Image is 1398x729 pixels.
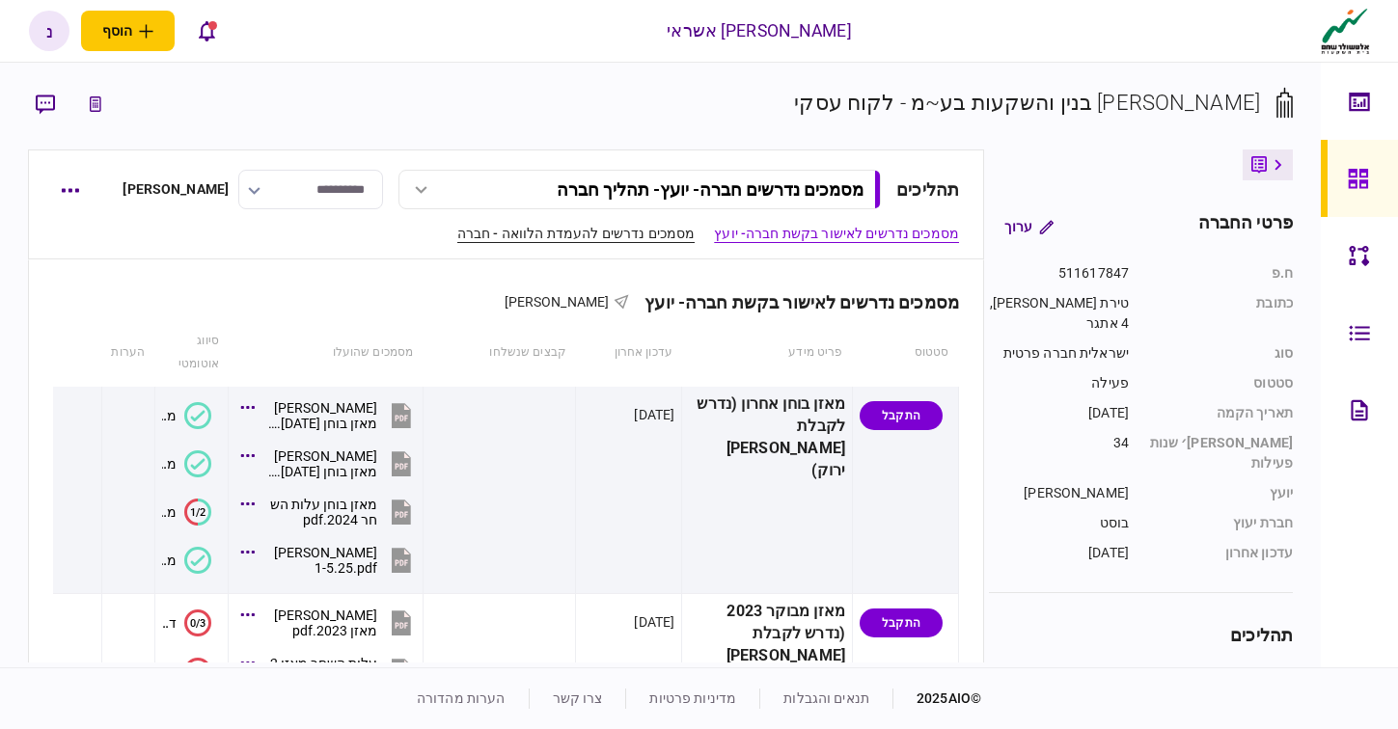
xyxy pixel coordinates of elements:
div: [DATE] [989,543,1129,563]
div: 34 [989,433,1129,473]
div: סוג [1148,343,1293,364]
div: [PERSON_NAME] [123,179,229,200]
button: מאזן בוחן [162,402,212,429]
button: עלות השחר מאזן 2023.pdf [245,649,415,692]
button: טולוס מאזן בוחן 31.12.2024.pdf [245,393,415,437]
button: מאזן בוחן [162,450,212,477]
div: תאריך הקמה [1148,403,1293,423]
div: [DATE] [634,405,674,424]
div: פרטי החברה [1198,209,1293,244]
button: מאזן בוחן [162,547,212,574]
div: [PERSON_NAME] [989,483,1129,503]
div: [DATE] [989,403,1129,423]
div: יועץ [1148,483,1293,503]
text: 0/3 [190,616,206,629]
div: סטטוס [1148,373,1293,393]
div: [PERSON_NAME]׳ שנות פעילות [1148,433,1293,473]
div: ח.פ [1148,263,1293,283]
th: סטטוס [853,319,959,387]
div: תהליכים [989,622,1293,648]
div: טולוס מאזן 2023.pdf [264,607,376,638]
button: 1/2מאזן בוחן [162,499,212,526]
div: התקבל [860,608,943,637]
div: [PERSON_NAME] בנין והשקעות בע~מ - לקוח עסקי [794,87,1260,119]
div: [PERSON_NAME] אשראי [667,18,852,43]
div: עלות השחר מאזן 2023.pdf [264,656,376,687]
button: מאזן בוחן עלות השחר 2024.pdf [245,490,415,533]
div: מאזן בוחן אחרון (נדרש לקבלת [PERSON_NAME] ירוק) [689,393,845,482]
div: מאזן בוחן [162,456,178,472]
button: פתח תפריט להוספת לקוח [81,11,175,51]
button: טולוס מאזן בוחן 30.04.2025.pdf [245,442,415,485]
button: טולוס מאזן 2023.pdf [245,601,415,644]
div: טולוס מאזן בוחן 30.04.2025.pdf [264,448,376,479]
div: 511617847 [989,263,1129,283]
button: מסמכים נדרשים חברה- יועץ- תהליך חברה [398,170,881,209]
div: בוסט [989,513,1129,533]
div: ישראלית חברה פרטית [989,343,1129,364]
div: טולוס מאזן בוחן 31.12.2024.pdf [264,400,376,431]
div: פעילה [989,373,1129,393]
button: ערוך [989,209,1069,244]
a: מסמכים נדרשים להעמדת הלוואה - חברה [457,224,695,244]
th: קבצים שנשלחו [423,319,576,387]
button: link to underwriting page [78,87,113,121]
th: סיווג אוטומטי [154,319,229,387]
div: דוח רואה חשבון [162,615,178,631]
div: טירת [PERSON_NAME], 4 אתגר [989,293,1129,334]
div: מסמכים נדרשים חברה- יועץ - תהליך חברה [557,179,863,200]
button: טולוס 1-5.25.pdf [245,538,415,581]
th: פריט מידע [682,319,853,387]
div: מאזן בוחן [162,504,178,520]
div: © 2025 AIO [892,688,981,709]
th: עדכון אחרון [576,319,682,387]
div: תהליכים [896,176,959,202]
div: עדכון אחרון [1148,543,1293,563]
span: [PERSON_NAME] [505,294,610,310]
button: 0/3דוח רואה חשבון [162,658,212,685]
div: מאזן בוחן [162,408,178,423]
th: מסמכים שהועלו [229,319,423,387]
div: מאזן בוחן עלות השחר 2024.pdf [264,497,376,527]
a: מסמכים נדרשים לאישור בקשת חברה- יועץ [714,224,959,244]
div: טולוס 1-5.25.pdf [264,545,376,576]
div: חברת יעוץ [1148,513,1293,533]
button: 0/3דוח רואה חשבון [162,609,212,636]
img: client company logo [1317,7,1374,55]
th: הערות [101,319,154,387]
text: 1/2 [190,505,206,518]
a: צרו קשר [553,690,603,706]
button: נ [29,11,69,51]
div: מאזן מבוקר 2023 (נדרש לקבלת [PERSON_NAME] ירוק) [689,601,845,689]
a: מדיניות פרטיות [649,690,736,706]
a: הערות מהדורה [417,690,506,706]
div: כתובת [1148,293,1293,334]
button: פתח רשימת התראות [186,11,227,51]
div: מאזן בוחן [162,553,178,568]
div: [DATE] [634,612,674,632]
a: תנאים והגבלות [783,690,869,706]
div: התקבל [860,401,943,430]
div: מסמכים נדרשים לאישור בקשת חברה- יועץ [629,292,959,312]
